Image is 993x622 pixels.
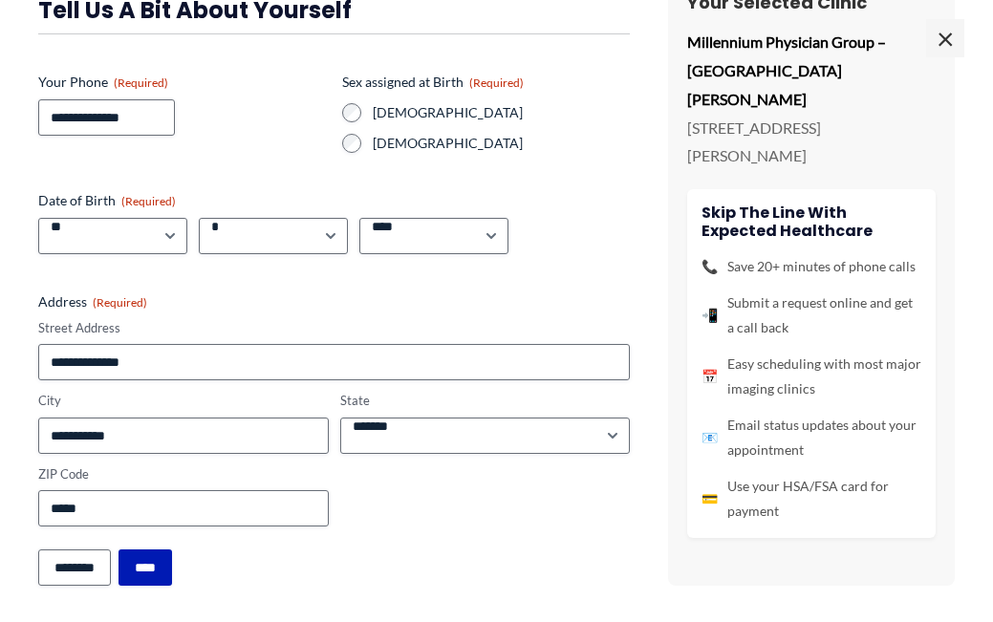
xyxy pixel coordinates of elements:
[93,295,147,310] span: (Required)
[702,474,921,524] li: Use your HSA/FSA card for payment
[702,254,921,279] li: Save 20+ minutes of phone calls
[38,73,327,92] label: Your Phone
[687,29,936,114] p: Millennium Physician Group – [GEOGRAPHIC_DATA][PERSON_NAME]
[114,75,168,90] span: (Required)
[469,75,524,90] span: (Required)
[702,204,921,240] h4: Skip the line with Expected Healthcare
[702,303,718,328] span: 📲
[340,392,631,410] label: State
[702,254,718,279] span: 📞
[38,465,329,483] label: ZIP Code
[702,352,921,401] li: Easy scheduling with most major imaging clinics
[373,134,631,153] label: [DEMOGRAPHIC_DATA]
[926,19,964,57] span: ×
[121,194,176,208] span: (Required)
[702,290,921,340] li: Submit a request online and get a call back
[38,319,630,337] label: Street Address
[38,292,147,311] legend: Address
[687,114,936,170] p: [STREET_ADDRESS][PERSON_NAME]
[702,486,718,511] span: 💳
[38,191,176,210] legend: Date of Birth
[38,392,329,410] label: City
[702,364,718,389] span: 📅
[342,73,524,92] legend: Sex assigned at Birth
[702,425,718,450] span: 📧
[702,413,921,462] li: Email status updates about your appointment
[373,103,631,122] label: [DEMOGRAPHIC_DATA]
